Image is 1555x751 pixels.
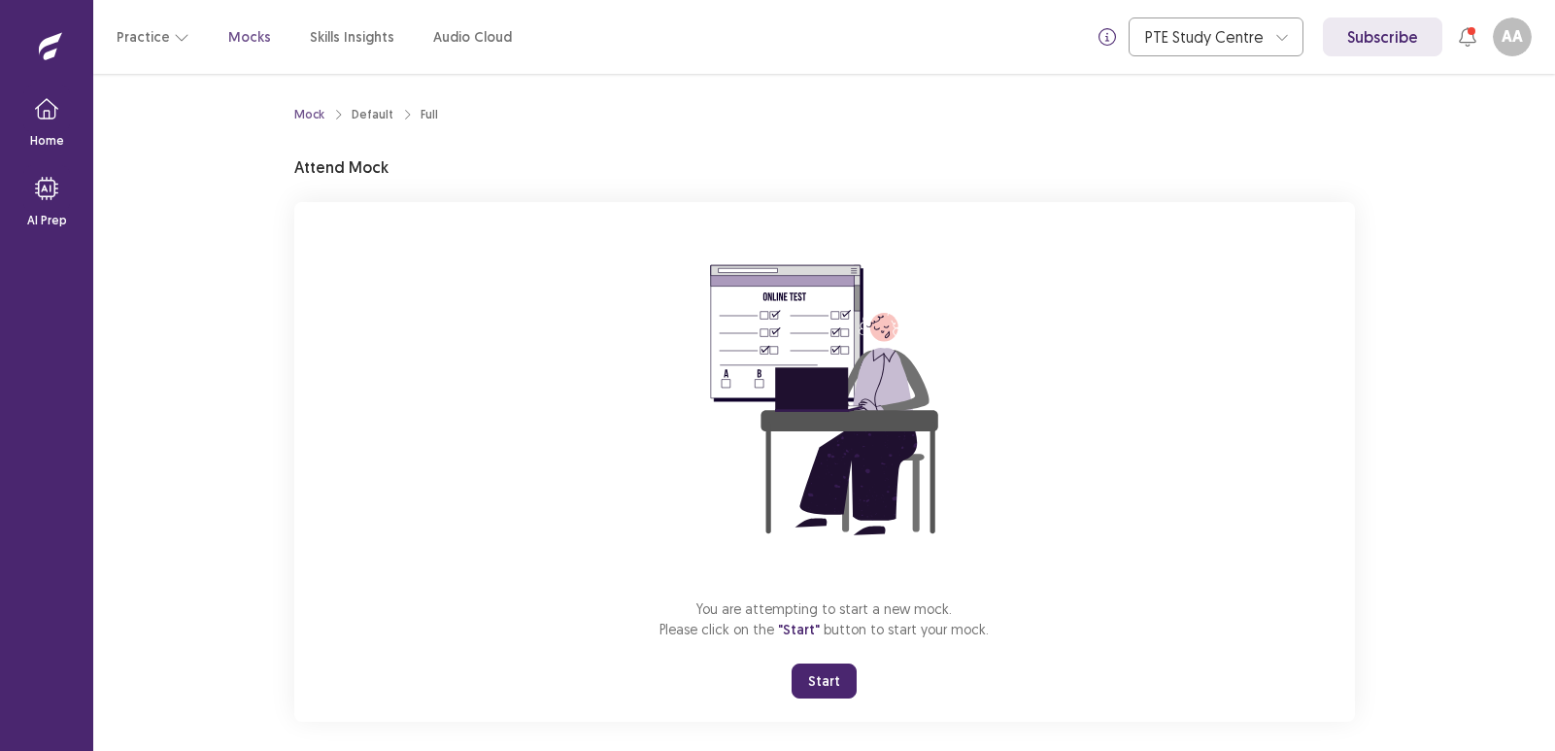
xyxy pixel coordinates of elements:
[650,225,999,575] img: attend-mock
[310,27,394,48] a: Skills Insights
[1493,17,1532,56] button: AA
[1090,19,1125,54] button: info
[421,106,438,123] div: Full
[792,664,857,699] button: Start
[30,132,64,150] p: Home
[27,212,67,229] p: AI Prep
[294,155,389,179] p: Attend Mock
[1145,18,1266,55] div: PTE Study Centre
[228,27,271,48] a: Mocks
[778,621,820,638] span: "Start"
[294,106,324,123] a: Mock
[352,106,393,123] div: Default
[294,106,438,123] nav: breadcrumb
[659,598,989,640] p: You are attempting to start a new mock. Please click on the button to start your mock.
[117,19,189,54] button: Practice
[1323,17,1442,56] a: Subscribe
[433,27,512,48] a: Audio Cloud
